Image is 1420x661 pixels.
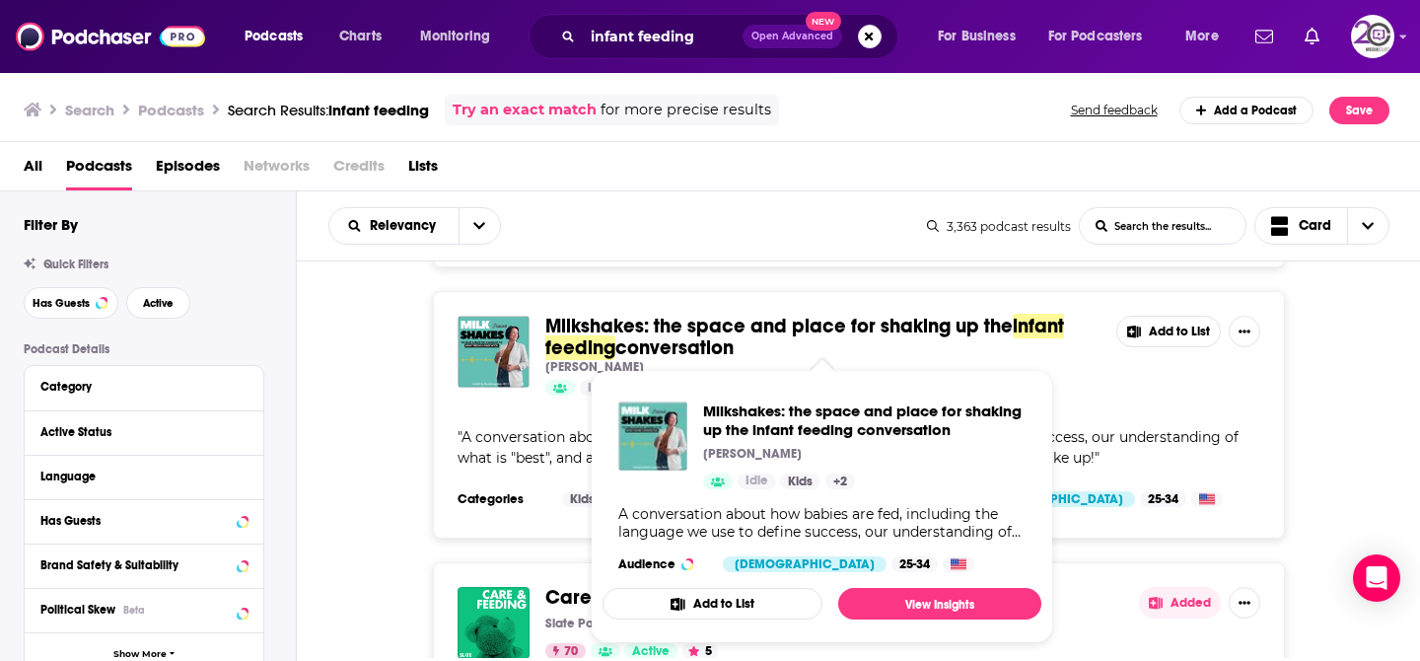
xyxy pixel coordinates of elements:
[1299,219,1331,233] span: Card
[603,588,822,620] button: Add to List
[24,287,118,319] button: Has Guests
[245,23,303,50] span: Podcasts
[458,316,530,388] img: Milkshakes: the space and place for shaking up the infant feeding conversation
[24,150,42,190] a: All
[545,314,1013,338] span: Milkshakes: the space and place for shaking up the
[780,474,820,489] a: Kids
[40,558,231,572] div: Brand Safety & Suitability
[891,556,938,572] div: 25-34
[40,508,248,533] button: Has Guests
[458,587,530,659] img: Care and Feeding | Slate's parenting show
[743,25,842,48] button: Open AdvancedNew
[971,491,1135,507] div: [DEMOGRAPHIC_DATA]
[16,18,205,55] img: Podchaser - Follow, Share and Rate Podcasts
[1297,20,1327,53] a: Show notifications dropdown
[615,335,734,360] span: conversation
[825,474,855,489] a: +2
[1140,491,1186,507] div: 25-34
[1254,207,1390,245] button: Choose View
[40,470,235,483] div: Language
[459,208,500,244] button: open menu
[545,587,923,609] a: Care andFeeding| Slate's parenting show
[703,402,1026,439] a: Milkshakes: the space and place for shaking up the infant feeding conversation
[65,101,114,119] h3: Search
[545,616,633,631] p: Slate Podcasts
[40,597,248,622] button: Political SkewBeta
[588,379,610,399] span: Idle
[738,474,776,489] a: Idle
[583,21,743,52] input: Search podcasts, credits, & more...
[927,219,1071,234] div: 3,363 podcast results
[40,425,235,439] div: Active Status
[40,464,248,488] button: Language
[545,316,1100,359] a: Milkshakes: the space and place for shaking up theinfant feedingconversation
[547,14,917,59] div: Search podcasts, credits, & more...
[545,359,644,375] p: [PERSON_NAME]
[328,101,429,119] span: infant feeding
[806,12,841,31] span: New
[24,342,264,356] p: Podcast Details
[545,585,633,610] span: Care and
[723,556,887,572] div: [DEMOGRAPHIC_DATA]
[40,419,248,444] button: Active Status
[745,472,768,491] span: Idle
[40,552,248,577] button: Brand Safety & Suitability
[420,23,490,50] span: Monitoring
[40,603,115,617] span: Political Skew
[1229,316,1260,347] button: Show More Button
[326,21,393,52] a: Charts
[156,150,220,190] a: Episodes
[123,604,145,617] div: Beta
[1185,23,1219,50] span: More
[113,649,167,660] span: Show More
[1351,15,1394,58] button: Show profile menu
[126,287,190,319] button: Active
[40,380,235,394] div: Category
[1351,15,1394,58] span: Logged in as kvolz
[143,298,174,309] span: Active
[43,257,108,271] span: Quick Filters
[228,101,429,119] a: Search Results:infant feeding
[703,446,802,462] p: [PERSON_NAME]
[1116,316,1221,347] button: Add to List
[231,21,328,52] button: open menu
[408,150,438,190] a: Lists
[1351,15,1394,58] img: User Profile
[545,314,1064,360] span: infant feeding
[328,207,501,245] h2: Choose List sort
[924,21,1040,52] button: open menu
[1139,587,1221,619] button: Added
[545,643,586,659] a: 70
[333,150,385,190] span: Credits
[228,101,429,119] div: Search Results:
[339,23,382,50] span: Charts
[1065,102,1164,118] button: Send feedback
[1035,21,1171,52] button: open menu
[458,491,546,507] h3: Categories
[1171,21,1243,52] button: open menu
[329,219,459,233] button: open menu
[40,374,248,399] button: Category
[370,219,443,233] span: Relevancy
[453,99,597,121] a: Try an exact match
[618,402,687,471] img: Milkshakes: the space and place for shaking up the infant feeding conversation
[1229,587,1260,619] button: Show More Button
[458,428,1239,467] span: " "
[618,505,1026,541] div: A conversation about how babies are fed, including the language we use to define success, our und...
[751,32,833,41] span: Open Advanced
[66,150,132,190] a: Podcasts
[1329,97,1389,124] button: Save
[244,150,310,190] span: Networks
[138,101,204,119] h3: Podcasts
[1048,23,1143,50] span: For Podcasters
[1179,97,1314,124] a: Add a Podcast
[24,215,78,234] h2: Filter By
[1247,20,1281,53] a: Show notifications dropdown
